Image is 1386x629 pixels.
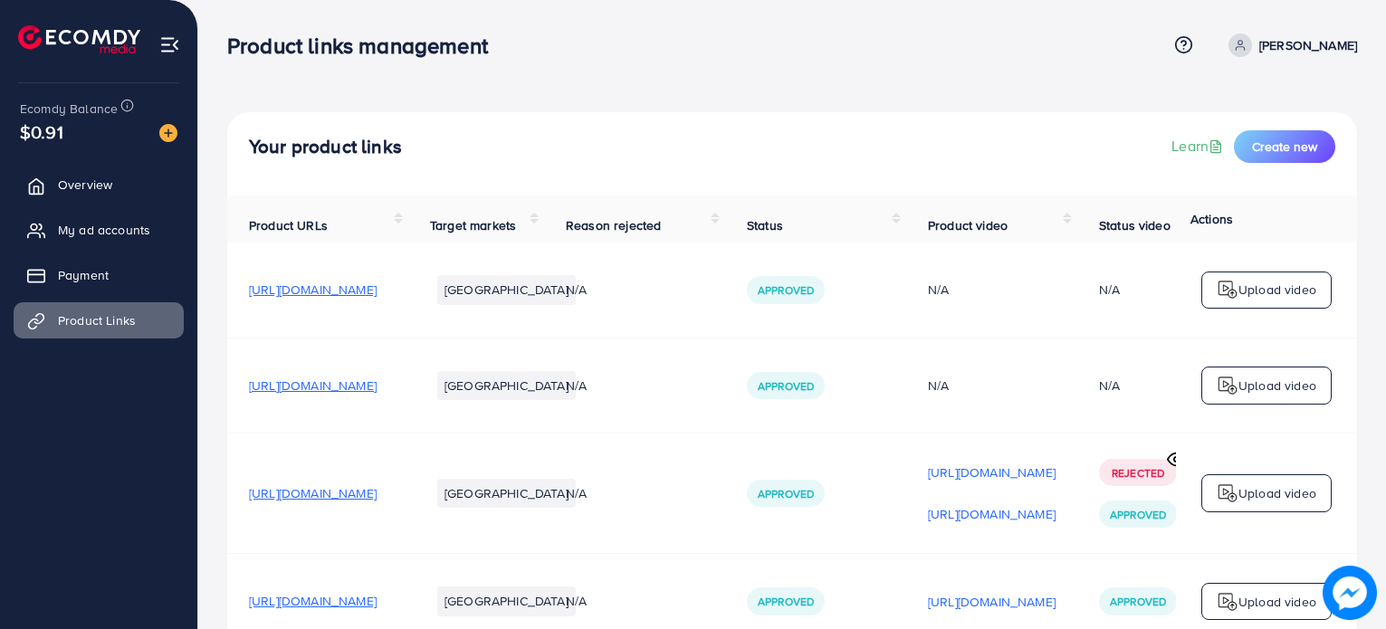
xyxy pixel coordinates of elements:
[1217,375,1238,396] img: logo
[1217,591,1238,613] img: logo
[437,371,576,400] li: [GEOGRAPHIC_DATA]
[1099,281,1120,299] div: N/A
[758,378,814,394] span: Approved
[20,100,118,118] span: Ecomdy Balance
[14,257,184,293] a: Payment
[566,376,587,395] span: N/A
[1110,507,1166,522] span: Approved
[1112,465,1164,481] span: Rejected
[1238,482,1316,504] p: Upload video
[566,592,587,610] span: N/A
[249,136,402,158] h4: Your product links
[18,25,140,53] img: logo
[227,33,502,59] h3: Product links management
[249,376,377,395] span: [URL][DOMAIN_NAME]
[1217,279,1238,300] img: logo
[159,124,177,142] img: image
[1323,566,1377,620] img: image
[1171,136,1227,157] a: Learn
[1217,482,1238,504] img: logo
[58,176,112,194] span: Overview
[159,34,180,55] img: menu
[758,486,814,501] span: Approved
[1238,279,1316,300] p: Upload video
[566,484,587,502] span: N/A
[928,216,1008,234] span: Product video
[566,281,587,299] span: N/A
[1099,216,1171,234] span: Status video
[1110,594,1166,609] span: Approved
[249,484,377,502] span: [URL][DOMAIN_NAME]
[1099,376,1120,395] div: N/A
[1238,591,1316,613] p: Upload video
[566,216,661,234] span: Reason rejected
[747,216,783,234] span: Status
[14,302,184,338] a: Product Links
[928,462,1056,483] p: [URL][DOMAIN_NAME]
[758,282,814,298] span: Approved
[249,281,377,299] span: [URL][DOMAIN_NAME]
[14,167,184,203] a: Overview
[58,221,150,239] span: My ad accounts
[58,311,136,329] span: Product Links
[20,119,63,145] span: $0.91
[430,216,516,234] span: Target markets
[928,503,1056,525] p: [URL][DOMAIN_NAME]
[58,266,109,284] span: Payment
[249,216,328,234] span: Product URLs
[928,281,1056,299] div: N/A
[1234,130,1335,163] button: Create new
[1238,375,1316,396] p: Upload video
[928,591,1056,613] p: [URL][DOMAIN_NAME]
[1259,34,1357,56] p: [PERSON_NAME]
[758,594,814,609] span: Approved
[1252,138,1317,156] span: Create new
[1221,33,1357,57] a: [PERSON_NAME]
[437,586,576,615] li: [GEOGRAPHIC_DATA]
[14,212,184,248] a: My ad accounts
[1190,210,1233,228] span: Actions
[437,479,576,508] li: [GEOGRAPHIC_DATA]
[437,275,576,304] li: [GEOGRAPHIC_DATA]
[249,592,377,610] span: [URL][DOMAIN_NAME]
[928,376,1056,395] div: N/A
